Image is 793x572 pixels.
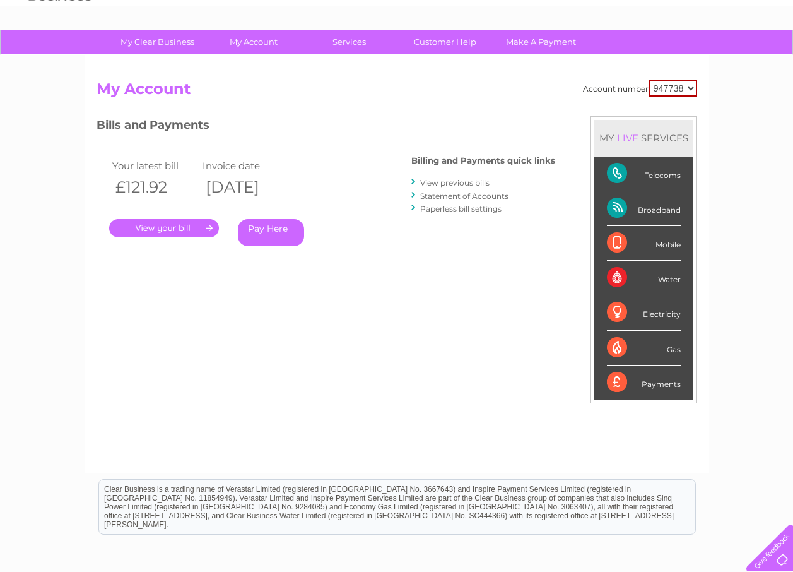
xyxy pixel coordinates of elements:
[109,219,219,237] a: .
[420,178,490,188] a: View previous bills
[199,157,290,174] td: Invoice date
[97,80,697,104] h2: My Account
[201,30,305,54] a: My Account
[594,120,693,156] div: MY SERVICES
[607,157,681,191] div: Telecoms
[607,295,681,330] div: Electricity
[683,54,702,63] a: Blog
[105,30,209,54] a: My Clear Business
[709,54,740,63] a: Contact
[489,30,593,54] a: Make A Payment
[751,54,781,63] a: Log out
[393,30,497,54] a: Customer Help
[99,7,695,61] div: Clear Business is a trading name of Verastar Limited (registered in [GEOGRAPHIC_DATA] No. 3667643...
[571,54,595,63] a: Water
[199,174,290,200] th: [DATE]
[411,156,555,165] h4: Billing and Payments quick links
[583,80,697,97] div: Account number
[420,191,508,201] a: Statement of Accounts
[297,30,401,54] a: Services
[638,54,676,63] a: Telecoms
[28,33,92,71] img: logo.png
[97,116,555,138] h3: Bills and Payments
[607,191,681,226] div: Broadband
[238,219,304,246] a: Pay Here
[109,174,200,200] th: £121.92
[607,331,681,366] div: Gas
[109,157,200,174] td: Your latest bill
[607,261,681,295] div: Water
[555,6,642,22] a: 0333 014 3131
[607,226,681,261] div: Mobile
[607,366,681,400] div: Payments
[614,132,641,144] div: LIVE
[420,204,502,213] a: Paperless bill settings
[602,54,630,63] a: Energy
